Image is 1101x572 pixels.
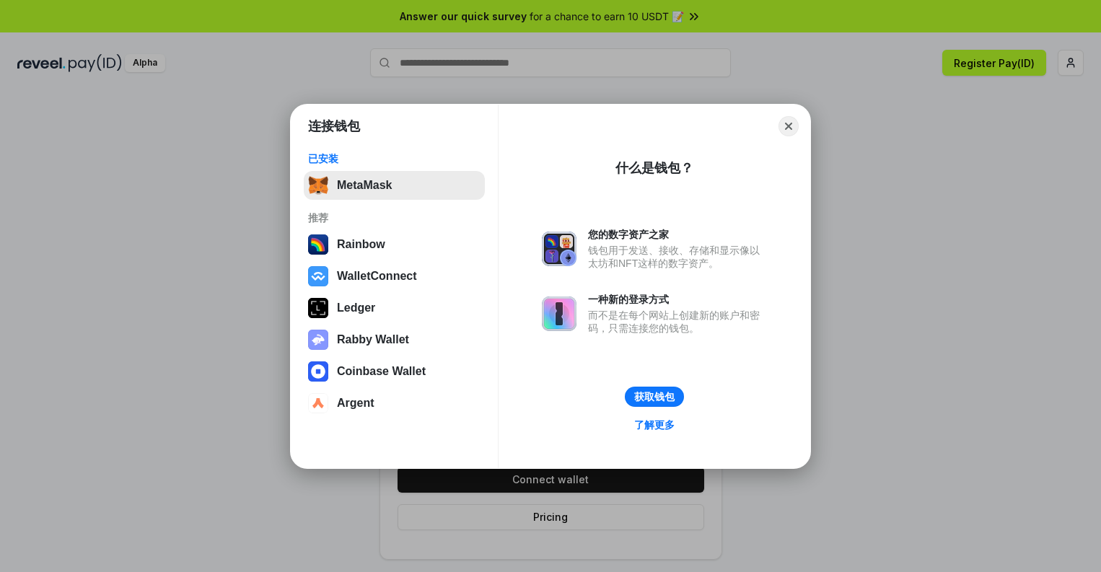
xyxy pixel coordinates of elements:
img: svg+xml,%3Csvg%20fill%3D%22none%22%20height%3D%2233%22%20viewBox%3D%220%200%2035%2033%22%20width%... [308,175,328,195]
button: WalletConnect [304,262,485,291]
div: 钱包用于发送、接收、存储和显示像以太坊和NFT这样的数字资产。 [588,244,767,270]
div: 已安装 [308,152,481,165]
button: Rabby Wallet [304,325,485,354]
div: 而不是在每个网站上创建新的账户和密码，只需连接您的钱包。 [588,309,767,335]
button: Coinbase Wallet [304,357,485,386]
img: svg+xml,%3Csvg%20width%3D%2228%22%20height%3D%2228%22%20viewBox%3D%220%200%2028%2028%22%20fill%3D... [308,361,328,382]
a: 了解更多 [626,415,683,434]
button: Argent [304,389,485,418]
div: 一种新的登录方式 [588,293,767,306]
div: Coinbase Wallet [337,365,426,378]
button: Close [778,116,799,136]
img: svg+xml,%3Csvg%20xmlns%3D%22http%3A%2F%2Fwww.w3.org%2F2000%2Fsvg%22%20fill%3D%22none%22%20viewBox... [542,296,576,331]
div: 获取钱包 [634,390,675,403]
img: svg+xml,%3Csvg%20xmlns%3D%22http%3A%2F%2Fwww.w3.org%2F2000%2Fsvg%22%20fill%3D%22none%22%20viewBox... [308,330,328,350]
button: Rainbow [304,230,485,259]
img: svg+xml,%3Csvg%20xmlns%3D%22http%3A%2F%2Fwww.w3.org%2F2000%2Fsvg%22%20width%3D%2228%22%20height%3... [308,298,328,318]
button: MetaMask [304,171,485,200]
div: 了解更多 [634,418,675,431]
div: 推荐 [308,211,481,224]
div: 您的数字资产之家 [588,228,767,241]
img: svg+xml,%3Csvg%20width%3D%2228%22%20height%3D%2228%22%20viewBox%3D%220%200%2028%2028%22%20fill%3D... [308,393,328,413]
h1: 连接钱包 [308,118,360,135]
div: Rabby Wallet [337,333,409,346]
button: Ledger [304,294,485,322]
div: 什么是钱包？ [615,159,693,177]
button: 获取钱包 [625,387,684,407]
img: svg+xml,%3Csvg%20width%3D%22120%22%20height%3D%22120%22%20viewBox%3D%220%200%20120%20120%22%20fil... [308,234,328,255]
div: Ledger [337,302,375,314]
div: WalletConnect [337,270,417,283]
img: svg+xml,%3Csvg%20xmlns%3D%22http%3A%2F%2Fwww.w3.org%2F2000%2Fsvg%22%20fill%3D%22none%22%20viewBox... [542,232,576,266]
img: svg+xml,%3Csvg%20width%3D%2228%22%20height%3D%2228%22%20viewBox%3D%220%200%2028%2028%22%20fill%3D... [308,266,328,286]
div: MetaMask [337,179,392,192]
div: Rainbow [337,238,385,251]
div: Argent [337,397,374,410]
